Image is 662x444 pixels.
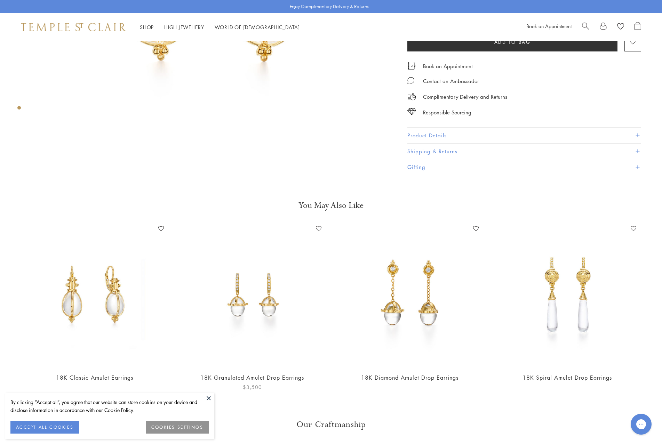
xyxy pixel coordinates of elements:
[215,24,300,31] a: World of [DEMOGRAPHIC_DATA]World of [DEMOGRAPHIC_DATA]
[423,92,507,101] p: Complimentary Delivery and Returns
[181,223,324,367] img: 18K Granulated Amulet Drop Earrings
[107,419,556,430] h3: Our Craftmanship
[140,23,300,32] nav: Main navigation
[407,92,416,101] img: icon_delivery.svg
[243,383,262,391] span: $3,500
[407,128,641,143] button: Product Details
[10,398,209,414] div: By clicking “Accept all”, you agree that our website can store cookies on your device and disclos...
[494,38,531,46] span: Add to bag
[140,24,154,31] a: ShopShop
[407,62,416,70] img: icon_appointment.svg
[21,23,126,31] img: Temple St. Clair
[526,23,572,30] a: Book an Appointment
[407,108,416,115] img: icon_sourcing.svg
[146,421,209,434] button: COOKIES SETTINGS
[407,32,617,51] button: Add to bag
[361,374,458,381] a: 18K Diamond Amulet Drop Earrings
[523,374,612,381] a: 18K Spiral Amulet Drop Earrings
[407,77,414,84] img: MessageIcon-01_2.svg
[423,108,471,117] div: Responsible Sourcing
[200,374,304,381] a: 18K Granulated Amulet Drop Earrings
[617,22,624,32] a: View Wishlist
[423,77,479,86] div: Contact an Ambassador
[582,22,589,32] a: Search
[164,24,204,31] a: High JewelleryHigh Jewellery
[495,223,639,367] img: 18K Spiral Amulet Drop Earrings
[423,62,473,70] a: Book an Appointment
[23,223,167,367] img: 18K Classic Amulet Earrings
[407,144,641,159] button: Shipping & Returns
[10,421,79,434] button: ACCEPT ALL COOKIES
[627,411,655,437] iframe: Gorgias live chat messenger
[17,104,21,115] div: Product gallery navigation
[28,200,634,211] h3: You May Also Like
[635,22,641,32] a: Open Shopping Bag
[290,3,369,10] p: Enjoy Complimentary Delivery & Returns
[407,159,641,175] button: Gifting
[338,223,482,367] img: 18K Diamond Amulet Drop Earrings
[56,374,133,381] a: 18K Classic Amulet Earrings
